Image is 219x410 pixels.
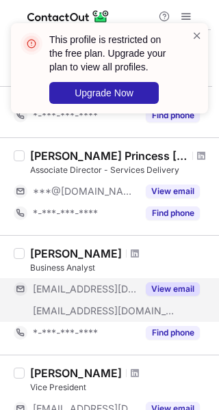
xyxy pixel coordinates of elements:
[30,262,211,274] div: Business Analyst
[75,87,133,98] span: Upgrade Now
[21,33,42,55] img: error
[30,247,122,260] div: [PERSON_NAME]
[146,282,200,296] button: Reveal Button
[49,33,175,74] header: This profile is restricted on the free plan. Upgrade your plan to view all profiles.
[30,381,211,394] div: Vice President
[33,185,138,197] span: ***@[DOMAIN_NAME]
[30,164,211,176] div: Associate Director - Services Delivery
[27,8,109,25] img: ContactOut v5.3.10
[33,305,175,317] span: [EMAIL_ADDRESS][DOMAIN_NAME]
[30,149,188,163] div: [PERSON_NAME] Princess [PERSON_NAME]
[30,366,122,380] div: [PERSON_NAME]
[146,184,200,198] button: Reveal Button
[33,283,138,295] span: [EMAIL_ADDRESS][DOMAIN_NAME]
[49,82,159,104] button: Upgrade Now
[146,326,200,340] button: Reveal Button
[146,206,200,220] button: Reveal Button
